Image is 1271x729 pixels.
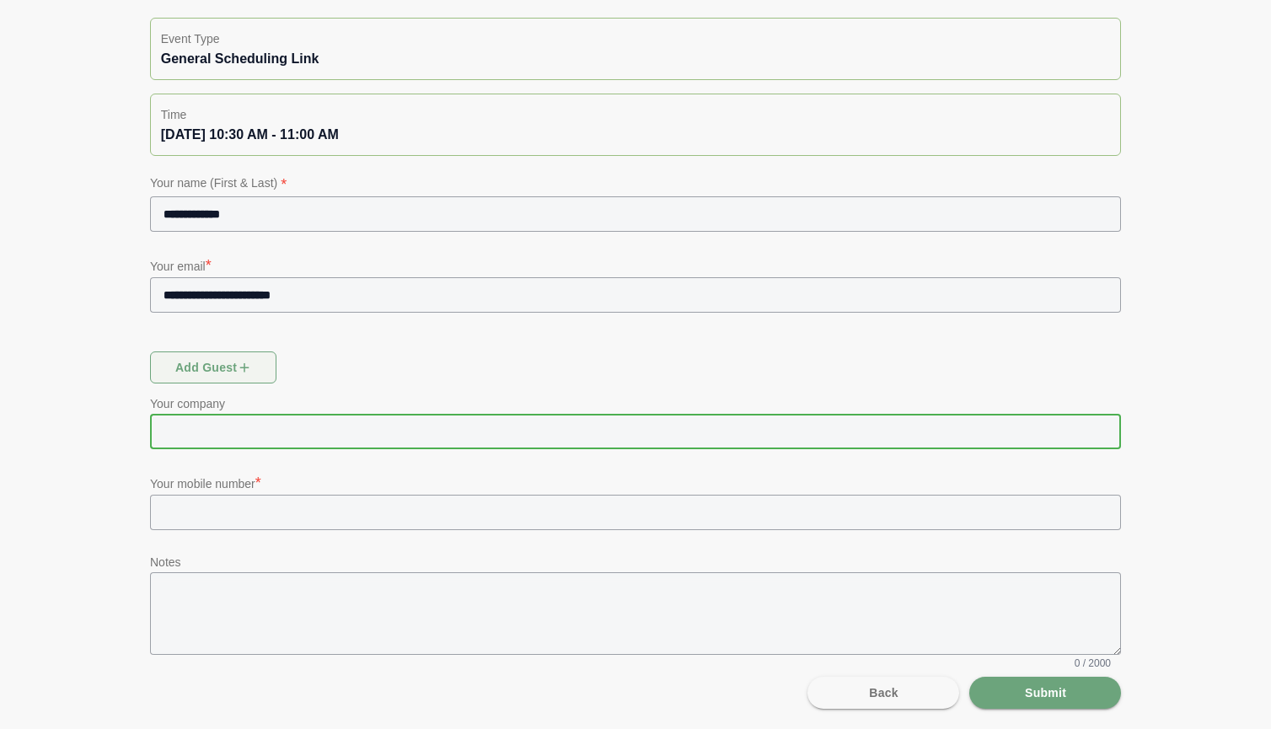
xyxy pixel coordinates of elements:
[150,254,1121,277] p: Your email
[161,105,1110,125] p: Time
[807,677,959,709] button: Back
[150,351,276,383] button: Add guest
[161,125,1110,145] div: [DATE] 10:30 AM - 11:00 AM
[969,677,1121,709] button: Submit
[161,49,1110,69] div: General Scheduling Link
[174,351,253,383] span: Add guest
[150,173,1121,196] p: Your name (First & Last)
[150,394,1121,414] p: Your company
[1075,657,1111,670] span: 0 / 2000
[150,552,1121,572] p: Notes
[1024,677,1066,709] span: Submit
[161,29,1110,49] p: Event Type
[150,471,1121,495] p: Your mobile number
[868,677,898,709] span: Back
